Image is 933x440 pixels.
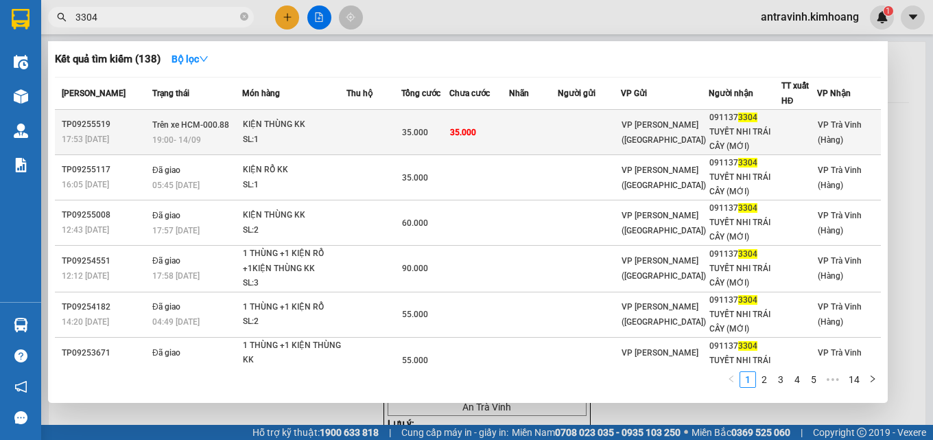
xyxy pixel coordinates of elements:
[402,173,428,183] span: 35.000
[62,317,109,327] span: 14:20 [DATE]
[709,339,781,354] div: 091137
[709,111,781,125] div: 091137
[738,158,757,167] span: 3304
[5,102,124,115] span: GIAO:
[62,135,109,144] span: 17:53 [DATE]
[14,158,28,172] img: solution-icon
[402,264,428,273] span: 90.000
[709,262,781,290] div: TUYẾT NHI TRÁI CÂY (MỚI)
[62,225,109,235] span: 12:43 [DATE]
[805,371,822,388] li: 5
[14,411,27,424] span: message
[709,247,781,262] div: 091137
[622,302,706,327] span: VP [PERSON_NAME] ([GEOGRAPHIC_DATA])
[62,271,109,281] span: 12:12 [DATE]
[243,178,346,193] div: SL: 1
[152,348,180,358] span: Đã giao
[152,271,200,281] span: 17:58 [DATE]
[240,12,248,21] span: close-circle
[36,102,124,115] span: KO BAO HƯ ƯỚT
[402,310,428,319] span: 55.000
[62,346,148,360] div: TP09253671
[14,380,27,393] span: notification
[781,81,809,106] span: TT xuất HĐ
[622,348,706,373] span: VP [PERSON_NAME] ([GEOGRAPHIC_DATA])
[62,163,148,177] div: TP09255117
[38,59,133,72] span: VP Trà Vinh (Hàng)
[12,9,29,30] img: logo-vxr
[509,89,529,98] span: Nhãn
[818,120,862,145] span: VP Trà Vinh (Hàng)
[62,300,148,314] div: TP09254182
[790,372,805,387] a: 4
[818,348,862,373] span: VP Trà Vinh (Hàng)
[740,372,755,387] a: 1
[242,89,280,98] span: Món hàng
[240,11,248,24] span: close-circle
[709,216,781,244] div: TUYẾT NHI TRÁI CÂY (MỚI)
[756,371,772,388] li: 2
[622,165,706,190] span: VP [PERSON_NAME] ([GEOGRAPHIC_DATA])
[709,125,781,154] div: TUYẾT NHI TRÁI CÂY (MỚI)
[62,208,148,222] div: TP09255008
[621,89,647,98] span: VP Gửi
[709,170,781,199] div: TUYẾT NHI TRÁI CÂY (MỚI)
[822,371,844,388] li: Next 5 Pages
[243,117,346,132] div: KIỆN THÙNG KK
[622,256,706,281] span: VP [PERSON_NAME] ([GEOGRAPHIC_DATA])
[740,371,756,388] li: 1
[243,132,346,148] div: SL: 1
[5,74,133,100] span: TIỆM 2 CÔ ( [PERSON_NAME])
[243,208,346,223] div: KIỆN THÙNG KK
[62,117,148,132] div: TP09255519
[709,354,781,382] div: TUYẾT NHI TRÁI CÂY (MỚI)
[806,372,821,387] a: 5
[14,89,28,104] img: warehouse-icon
[727,375,735,383] span: left
[46,8,159,21] strong: BIÊN NHẬN GỬI HÀNG
[818,211,862,235] span: VP Trà Vinh (Hàng)
[243,246,346,276] div: 1 THÙNG +1 KIỆN RỔ +1KIỆN THÙNG KK
[822,371,844,388] span: •••
[709,201,781,216] div: 091137
[864,371,881,388] li: Next Page
[817,89,851,98] span: VP Nhận
[869,375,877,383] span: right
[402,356,428,365] span: 55.000
[152,120,229,130] span: Trên xe HCM-000.88
[401,89,440,98] span: Tổng cước
[152,226,200,235] span: 17:57 [DATE]
[14,349,27,362] span: question-circle
[844,371,864,388] li: 14
[723,371,740,388] button: left
[738,295,757,305] span: 3304
[161,48,220,70] button: Bộ lọcdown
[864,371,881,388] button: right
[75,10,237,25] input: Tìm tên, số ĐT hoặc mã đơn
[152,317,200,327] span: 04:49 [DATE]
[152,165,180,175] span: Đã giao
[152,181,200,190] span: 05:45 [DATE]
[172,54,209,65] strong: Bộ lọc
[243,300,346,315] div: 1 THÙNG +1 KIỆN RỔ
[723,371,740,388] li: Previous Page
[738,113,757,122] span: 3304
[558,89,595,98] span: Người gửi
[738,341,757,351] span: 3304
[243,314,346,329] div: SL: 2
[152,256,180,266] span: Đã giao
[62,254,148,268] div: TP09254551
[402,128,428,137] span: 35.000
[818,256,862,281] span: VP Trà Vinh (Hàng)
[757,372,772,387] a: 2
[709,156,781,170] div: 091137
[243,163,346,178] div: KIỆN RỔ KK
[818,165,862,190] span: VP Trà Vinh (Hàng)
[402,218,428,228] span: 60.000
[14,318,28,332] img: warehouse-icon
[55,52,161,67] h3: Kết quả tìm kiếm ( 138 )
[845,372,864,387] a: 14
[789,371,805,388] li: 4
[5,59,200,72] p: NHẬN:
[243,338,346,368] div: 1 THÙNG +1 KIỆN THÙNG KK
